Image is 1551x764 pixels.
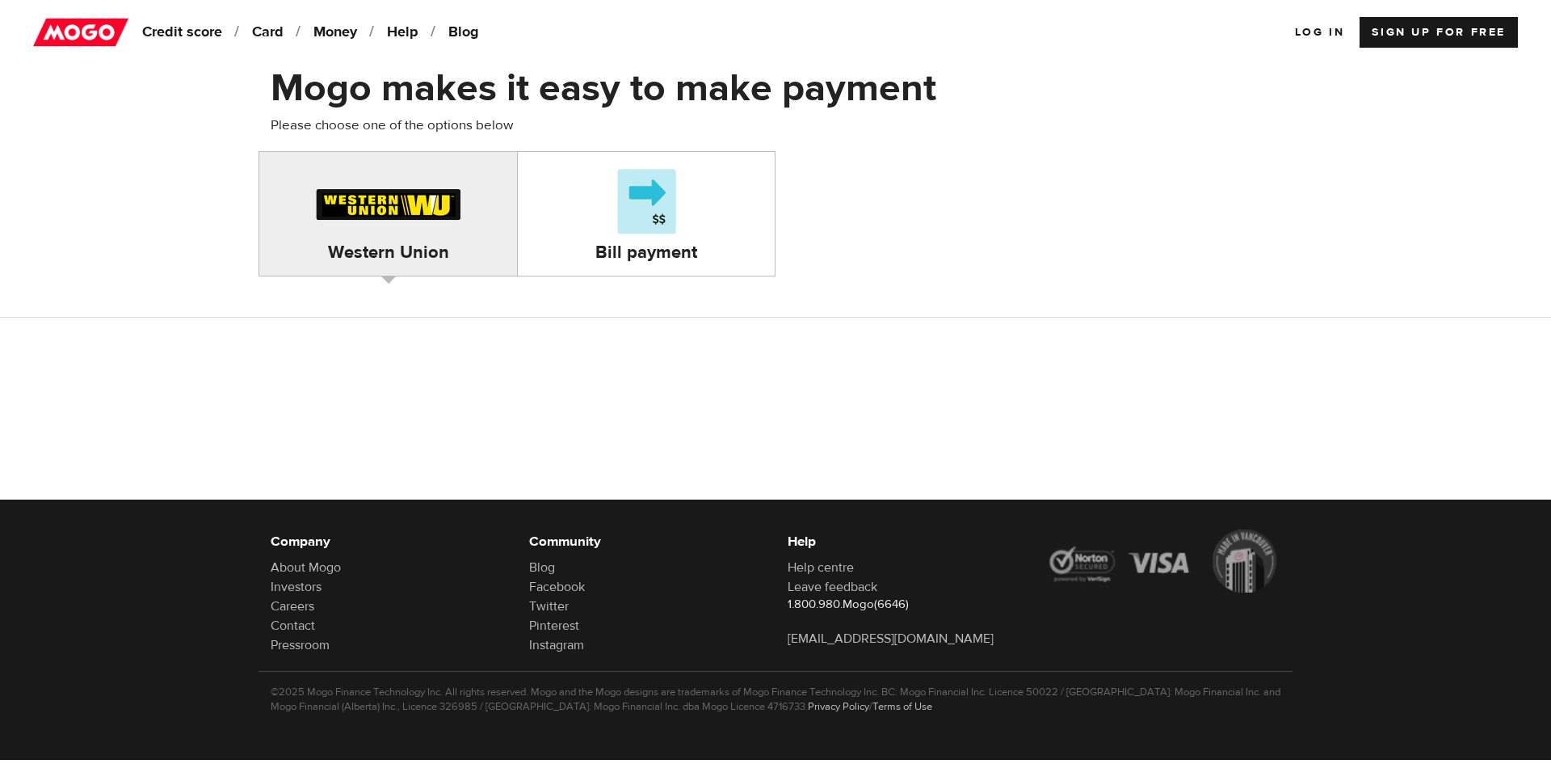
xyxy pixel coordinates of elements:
a: Investors [271,579,322,595]
a: Card [246,17,306,48]
a: Pressroom [271,637,330,653]
a: Blog [529,559,555,576]
h1: Mogo makes it easy to make payment [271,67,1280,109]
h6: Community [529,532,763,551]
a: About Mogo [271,559,341,576]
h6: Company [271,532,505,551]
a: Pinterest [529,618,579,634]
img: legal-icons-92a2ffecb4d32d839781d1b4e4802d7b.png [1046,530,1280,593]
a: Help [381,17,441,48]
a: Terms of Use [872,700,932,713]
a: Blog [443,17,497,48]
h4: Bill payment [518,241,775,264]
a: Twitter [529,598,569,614]
p: Please choose one of the options below [271,116,1280,135]
a: Credit score [137,17,245,48]
a: Instagram [529,637,584,653]
a: Careers [271,598,314,614]
a: Privacy Policy [808,700,869,713]
p: 1.800.980.Mogo(6646) [788,597,1022,613]
h4: Western Union [259,241,517,264]
a: Help centre [788,559,854,576]
h6: Help [788,532,1022,551]
a: Facebook [529,579,585,595]
img: mogo_logo-11ee424be714fa7cbb0f0f49df9e16ec.png [33,17,128,48]
a: [EMAIL_ADDRESS][DOMAIN_NAME] [788,631,994,647]
p: ©2025 Mogo Finance Technology Inc. All rights reserved. Mogo and the Mogo designs are trademarks ... [271,685,1280,714]
a: Log In [1295,17,1345,48]
a: Money [308,17,380,48]
a: Leave feedback [788,579,877,595]
a: Contact [271,618,315,634]
a: Sign up for Free [1360,17,1518,48]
